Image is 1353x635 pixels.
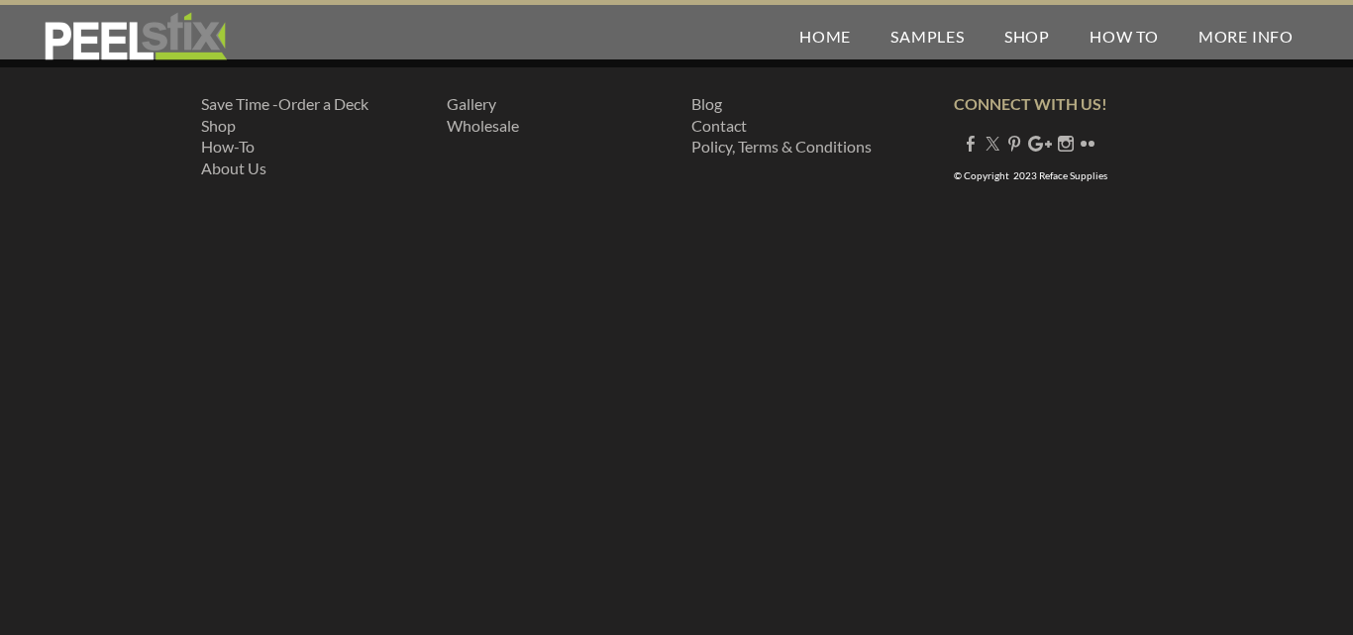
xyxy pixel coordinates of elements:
[691,94,722,113] a: Blog
[1070,5,1179,67] a: How To
[963,134,979,153] a: Facebook
[447,116,519,135] a: ​Wholesale
[691,116,747,135] a: Contact
[1179,5,1313,67] a: More Info
[954,169,1107,181] font: © Copyright 2023 Reface Supplies
[1080,134,1095,153] a: Flickr
[985,134,1000,153] a: Twitter
[447,94,519,135] font: ​
[201,137,255,156] a: How-To
[954,94,1107,113] strong: CONNECT WITH US!
[1006,134,1022,153] a: Pinterest
[985,5,1070,67] a: Shop
[447,94,496,113] a: Gallery​
[201,116,236,135] a: Shop
[201,159,266,177] a: About Us
[691,137,872,156] a: Policy, Terms & Conditions
[1058,134,1074,153] a: Instagram
[1028,134,1052,153] a: Plus
[871,5,985,67] a: Samples
[201,94,368,113] a: Save Time -Order a Deck
[40,12,231,61] img: REFACE SUPPLIES
[780,5,871,67] a: Home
